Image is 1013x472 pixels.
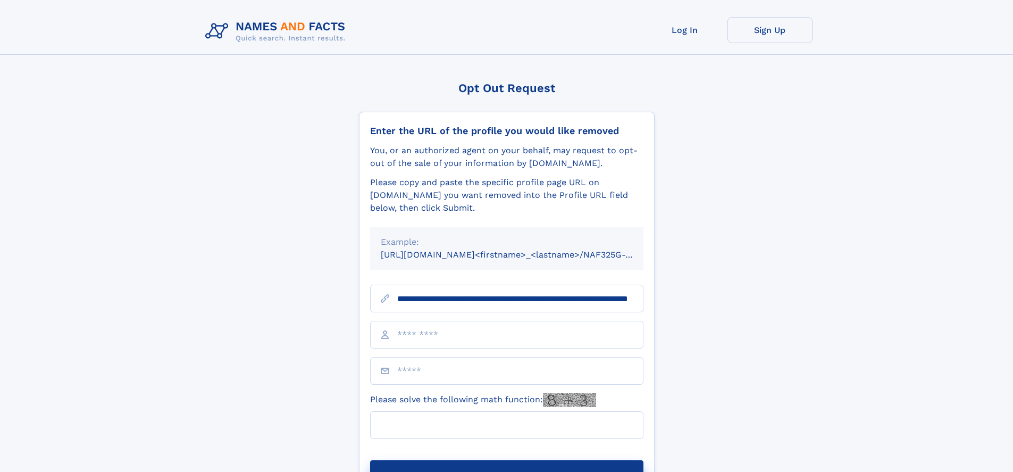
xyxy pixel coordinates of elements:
[370,176,643,214] div: Please copy and paste the specific profile page URL on [DOMAIN_NAME] you want removed into the Pr...
[381,236,633,249] div: Example:
[370,393,596,407] label: Please solve the following math function:
[727,17,813,43] a: Sign Up
[201,17,354,46] img: Logo Names and Facts
[370,125,643,137] div: Enter the URL of the profile you would like removed
[642,17,727,43] a: Log In
[370,144,643,170] div: You, or an authorized agent on your behalf, may request to opt-out of the sale of your informatio...
[359,81,655,95] div: Opt Out Request
[381,250,664,260] small: [URL][DOMAIN_NAME]<firstname>_<lastname>/NAF325G-xxxxxxxx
